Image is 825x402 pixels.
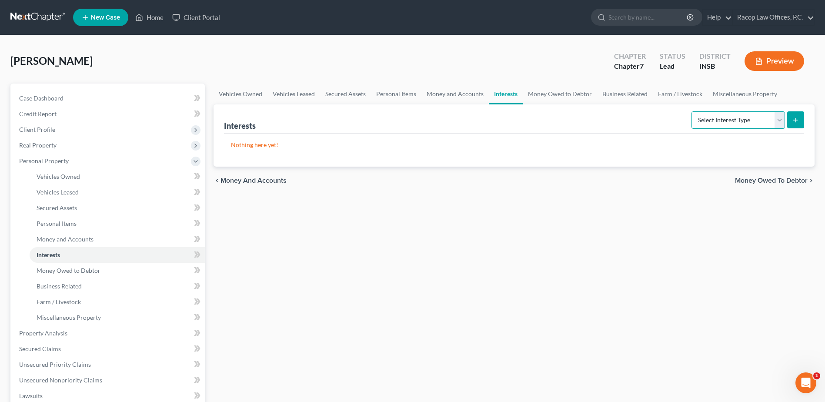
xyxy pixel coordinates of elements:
span: Credit Report [19,110,57,117]
a: Client Portal [168,10,224,25]
span: Real Property [19,141,57,149]
a: Vehicles Owned [214,84,267,104]
span: Money Owed to Debtor [735,177,808,184]
a: Vehicles Owned [30,169,205,184]
span: Money and Accounts [37,235,94,243]
a: Case Dashboard [12,90,205,106]
a: Secured Assets [320,84,371,104]
div: Interests [224,121,256,131]
span: Lawsuits [19,392,43,399]
a: Money Owed to Debtor [523,84,597,104]
a: Vehicles Leased [267,84,320,104]
span: Unsecured Priority Claims [19,361,91,368]
span: Personal Property [19,157,69,164]
span: [PERSON_NAME] [10,54,93,67]
span: Secured Claims [19,345,61,352]
div: Lead [660,61,685,71]
a: Credit Report [12,106,205,122]
span: Case Dashboard [19,94,63,102]
iframe: Intercom live chat [795,372,816,393]
span: Vehicles Owned [37,173,80,180]
button: chevron_left Money and Accounts [214,177,287,184]
a: Personal Items [371,84,421,104]
a: Interests [30,247,205,263]
span: Money and Accounts [220,177,287,184]
span: New Case [91,14,120,21]
span: Unsecured Nonpriority Claims [19,376,102,384]
span: Secured Assets [37,204,77,211]
div: INSB [699,61,731,71]
a: Miscellaneous Property [708,84,782,104]
span: Business Related [37,282,82,290]
a: Property Analysis [12,325,205,341]
input: Search by name... [608,9,688,25]
span: 1 [813,372,820,379]
i: chevron_left [214,177,220,184]
button: Preview [745,51,804,71]
a: Money and Accounts [421,84,489,104]
a: Vehicles Leased [30,184,205,200]
span: Money Owed to Debtor [37,267,100,274]
span: Farm / Livestock [37,298,81,305]
span: Property Analysis [19,329,67,337]
a: Secured Claims [12,341,205,357]
a: Money Owed to Debtor [30,263,205,278]
div: Chapter [614,61,646,71]
p: Nothing here yet! [231,141,797,149]
a: Help [703,10,732,25]
a: Unsecured Nonpriority Claims [12,372,205,388]
a: Business Related [597,84,653,104]
a: Business Related [30,278,205,294]
span: Miscellaneous Property [37,314,101,321]
a: Secured Assets [30,200,205,216]
a: Racop Law Offices, P.C. [733,10,814,25]
span: Client Profile [19,126,55,133]
a: Miscellaneous Property [30,310,205,325]
a: Unsecured Priority Claims [12,357,205,372]
span: Personal Items [37,220,77,227]
a: Interests [489,84,523,104]
button: Money Owed to Debtor chevron_right [735,177,815,184]
a: Money and Accounts [30,231,205,247]
a: Personal Items [30,216,205,231]
span: Vehicles Leased [37,188,79,196]
a: Farm / Livestock [653,84,708,104]
div: Chapter [614,51,646,61]
div: District [699,51,731,61]
a: Farm / Livestock [30,294,205,310]
a: Home [131,10,168,25]
span: 7 [640,62,644,70]
i: chevron_right [808,177,815,184]
span: Interests [37,251,60,258]
div: Status [660,51,685,61]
